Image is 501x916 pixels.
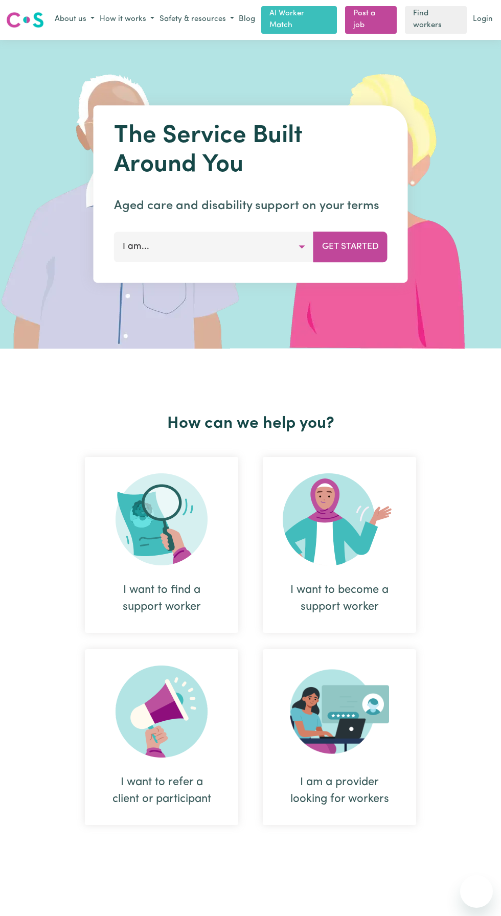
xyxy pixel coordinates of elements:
div: I want to refer a client or participant [109,774,214,808]
a: AI Worker Match [261,6,337,34]
a: Login [471,12,495,28]
div: I want to find a support worker [85,457,238,633]
div: I want to become a support worker [263,457,416,633]
div: I want to refer a client or participant [85,649,238,825]
p: Aged care and disability support on your terms [114,197,388,215]
a: Post a job [345,6,397,34]
h2: How can we help you? [73,414,428,433]
button: How it works [97,11,157,28]
img: Provider [290,666,389,758]
button: Get Started [313,232,388,262]
div: I am a provider looking for workers [263,649,416,825]
div: I want to find a support worker [109,582,214,615]
a: Blog [237,12,257,28]
div: I want to become a support worker [287,582,392,615]
div: I am a provider looking for workers [287,774,392,808]
img: Refer [116,666,208,758]
img: Careseekers logo [6,11,44,29]
h1: The Service Built Around You [114,122,388,180]
a: Careseekers logo [6,8,44,32]
button: About us [52,11,97,28]
a: Find workers [405,6,467,34]
button: I am... [114,232,314,262]
button: Safety & resources [157,11,237,28]
img: Search [116,473,208,565]
iframe: Button to launch messaging window [460,875,493,908]
img: Become Worker [283,473,396,565]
